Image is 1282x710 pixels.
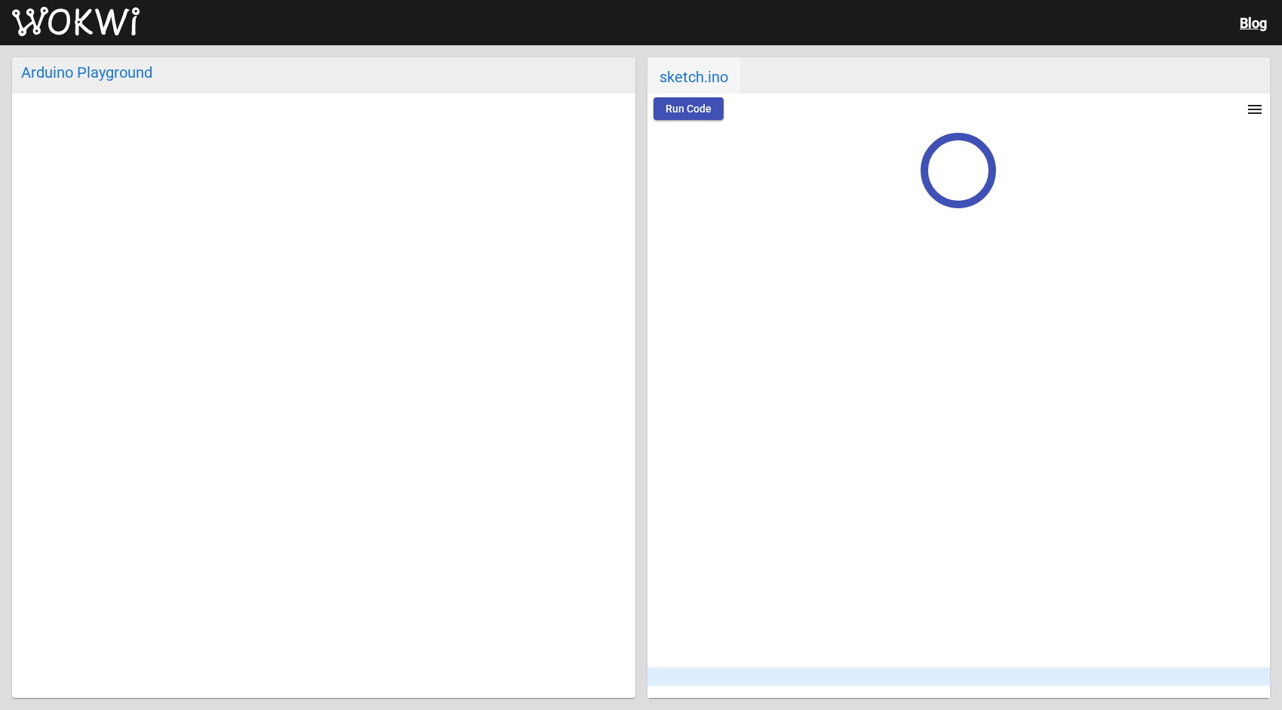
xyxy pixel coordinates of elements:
[12,7,140,37] img: Wokwi
[666,103,712,115] span: Run Code
[1240,15,1267,31] a: Blog
[21,63,626,81] div: Arduino Playground
[1246,100,1264,118] mat-icon: menu
[647,57,740,94] span: sketch.ino
[653,97,724,120] button: Run Code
